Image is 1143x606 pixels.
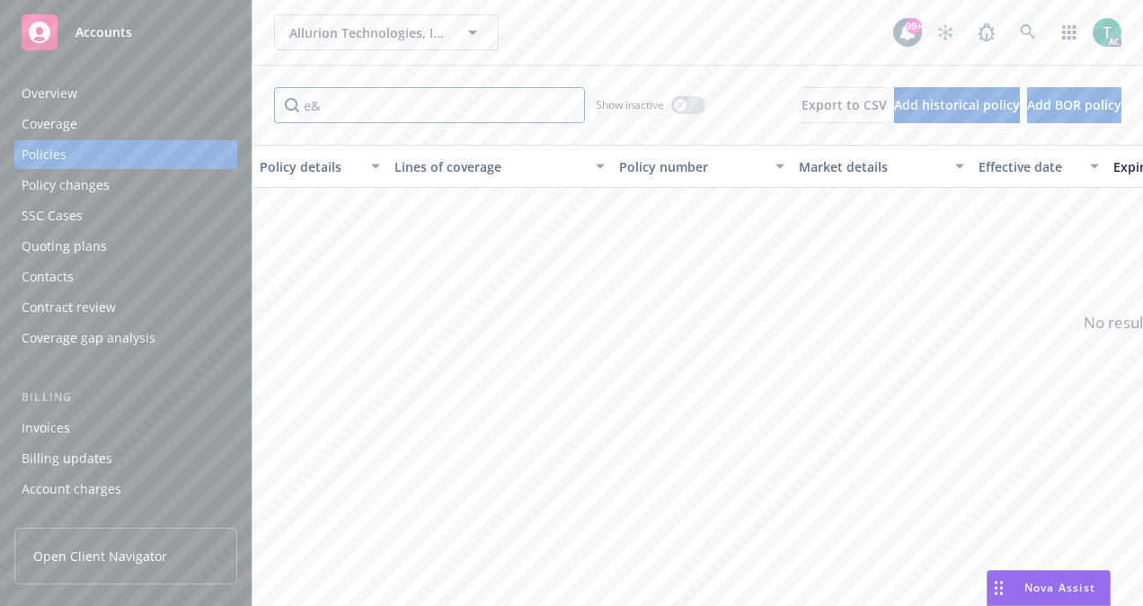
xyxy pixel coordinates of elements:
[75,25,132,40] span: Accounts
[619,157,765,176] div: Policy number
[14,263,237,291] a: Contacts
[1010,14,1046,50] a: Search
[14,7,237,58] a: Accounts
[14,201,237,230] a: SSC Cases
[14,505,237,534] a: Installment plans
[22,140,66,169] div: Policies
[969,14,1005,50] a: Report a Bug
[14,388,237,406] div: Billing
[799,157,944,176] div: Market details
[22,414,70,442] div: Invoices
[14,293,237,322] a: Contract review
[1027,96,1121,113] span: Add BOR policy
[906,18,922,34] div: 99+
[14,444,237,473] a: Billing updates
[802,87,887,123] button: Export to CSV
[394,157,585,176] div: Lines of coverage
[22,110,77,138] div: Coverage
[596,97,664,112] span: Show inactive
[14,475,237,504] a: Account charges
[14,232,237,261] a: Quoting plans
[792,145,971,188] button: Market details
[612,145,792,188] button: Policy number
[33,547,167,566] span: Open Client Navigator
[1051,14,1087,50] a: Switch app
[274,14,499,50] button: Allurion Technologies, Inc.
[253,145,387,188] button: Policy details
[927,14,963,50] a: Stop snowing
[22,201,83,230] div: SSC Cases
[387,145,612,188] button: Lines of coverage
[22,505,127,534] div: Installment plans
[14,324,237,352] a: Coverage gap analysis
[894,87,1020,123] button: Add historical policy
[14,110,237,138] a: Coverage
[1027,87,1121,123] button: Add BOR policy
[802,96,887,113] span: Export to CSV
[22,293,116,322] div: Contract review
[894,96,1020,113] span: Add historical policy
[14,140,237,169] a: Policies
[979,157,1079,176] div: Effective date
[14,414,237,442] a: Invoices
[260,157,360,176] div: Policy details
[988,571,1010,605] div: Drag to move
[22,475,121,504] div: Account charges
[14,79,237,108] a: Overview
[22,263,74,291] div: Contacts
[971,145,1106,188] button: Effective date
[22,79,77,108] div: Overview
[14,171,237,200] a: Policy changes
[22,324,155,352] div: Coverage gap analysis
[1024,580,1095,595] span: Nova Assist
[987,570,1111,606] button: Nova Assist
[1093,18,1121,47] img: photo
[274,87,585,123] input: Filter by keyword...
[289,23,445,42] span: Allurion Technologies, Inc.
[22,232,107,261] div: Quoting plans
[22,444,112,473] div: Billing updates
[22,171,110,200] div: Policy changes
